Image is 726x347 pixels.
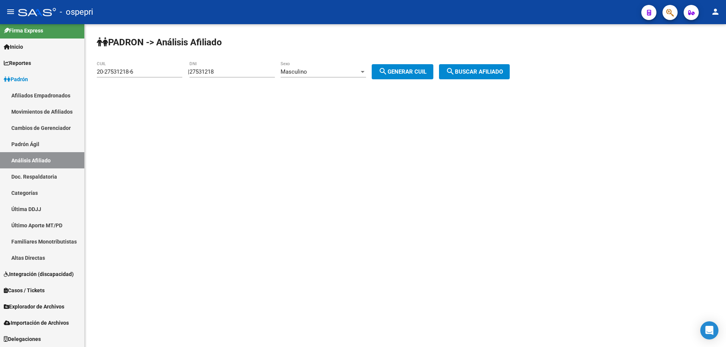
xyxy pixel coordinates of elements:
[379,68,427,75] span: Generar CUIL
[372,64,433,79] button: Generar CUIL
[97,37,222,48] strong: PADRON -> Análisis Afiliado
[4,319,69,327] span: Importación de Archivos
[4,335,41,343] span: Delegaciones
[60,4,93,20] span: - ospepri
[188,68,439,75] div: |
[4,43,23,51] span: Inicio
[700,321,718,339] div: Open Intercom Messenger
[439,64,510,79] button: Buscar afiliado
[446,68,503,75] span: Buscar afiliado
[4,26,43,35] span: Firma Express
[379,67,388,76] mat-icon: search
[711,7,720,16] mat-icon: person
[4,302,64,311] span: Explorador de Archivos
[6,7,15,16] mat-icon: menu
[446,67,455,76] mat-icon: search
[4,270,74,278] span: Integración (discapacidad)
[4,59,31,67] span: Reportes
[281,68,307,75] span: Masculino
[4,75,28,83] span: Padrón
[4,286,45,295] span: Casos / Tickets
